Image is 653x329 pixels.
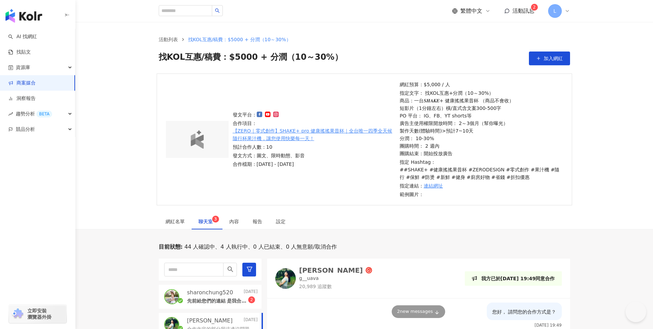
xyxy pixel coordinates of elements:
p: 指定文字： 找KOL互惠+分潤（10～30%） 商品：一台𝑺𝑯𝑨𝑲𝑬+ 健康搖搖果昔杯 （商品不會收） 短影片（1分鐘左右）橫/直式含文案300-500字 PO 平台： IG、FB、YT sho... [400,89,563,157]
sup: 2 [531,4,538,11]
p: 合作檔期：[DATE] - [DATE] [233,160,396,168]
span: 2 [533,5,536,10]
span: 趨勢分析 [16,106,52,122]
p: 您好， 請問您的合作方式是？ [492,308,556,316]
span: 44 人確認中、4 人執行中、0 人已結束、0 人無意願/取消合作 [183,243,337,251]
p: 指定 Hashtag： [400,158,563,181]
img: chrome extension [11,308,24,319]
img: KOL Avatar [275,268,296,289]
button: 加入網紅 [529,52,570,65]
span: 找KOL互惠/稿費：$5000 + 分潤（10～30%） [159,52,343,65]
iframe: Help Scout Beacon - Open [626,302,646,322]
p: 網紅預算：$5,000 / 人 [400,81,563,88]
a: 洞察報告 [8,95,36,102]
div: 內容 [229,218,239,225]
span: 找KOL互惠/稿費：$5000 + 分潤（10～30%） [188,37,291,42]
div: [PERSON_NAME] [299,267,363,274]
p: 發文平台： [233,111,396,118]
div: 報告 [253,218,262,225]
span: search [215,8,220,13]
span: 3 [214,217,217,222]
a: searchAI 找網紅 [8,33,37,40]
span: 繁體中文 [460,7,482,15]
a: 連結網址 [424,182,443,190]
a: 商案媒合 [8,80,36,87]
span: 2 [250,297,253,302]
div: 2 new message s [391,305,445,318]
span: 加入網紅 [544,56,563,61]
sup: 3 [212,216,219,223]
p: sharonchung520 [187,289,233,296]
a: 活動列表 [157,36,179,43]
a: chrome extension立即安裝 瀏覽器外掛 [9,305,66,323]
p: ##SHAKE+ #健康搖搖果昔杯 #ZERODESIGN #零式創作 #果汁機 #隨行 #保鮮 #防燙 #新鮮 #健身 #廚房好物 #省錢 #折扣優惠 [400,166,563,181]
p: [DATE] [244,317,258,325]
span: rise [8,112,13,116]
p: 我方已於[DATE] 19:49同意合作 [481,275,555,282]
span: 活動訊息 [512,8,534,14]
p: 先前給您們的連結 是我合作近期保健品成效不錯的 但品牌還有投廣 [187,298,248,305]
img: KOL Avatar [165,290,179,304]
p: 發文方式：圖文、限時動態、影音 [233,152,396,159]
a: 【ZERO｜零式創作】SHAKE+ pro 健康搖搖果昔杯｜全台唯一四季全天候隨行杯果汁機，讓您使用快樂每一天！ [233,127,396,142]
p: 合作項目： [233,120,396,142]
span: 聊天室 [198,219,216,224]
sup: 2 [248,296,255,303]
span: 資源庫 [16,60,30,75]
p: [PERSON_NAME] [187,317,233,325]
p: 目前狀態 : [159,243,183,251]
a: KOL Avatar[PERSON_NAME]g__uava20,989 追蹤數 [275,267,373,290]
span: filter [246,266,253,272]
span: 立即安裝 瀏覽器外掛 [27,308,51,320]
img: logo [181,130,213,149]
span: search [227,266,233,272]
span: 競品分析 [16,122,35,137]
div: 網紅名單 [166,218,185,225]
a: 找貼文 [8,49,31,56]
p: 指定連結： [400,182,563,190]
p: [DATE] 19:49 [535,323,562,328]
p: [DATE] [244,289,258,296]
p: 預計合作人數：10 [233,143,396,151]
div: BETA [36,111,52,117]
span: L [554,7,556,15]
p: 20,989 追蹤數 [299,283,373,290]
div: 設定 [276,218,286,225]
p: g__uava [299,275,319,282]
p: 範例圖片： [400,191,563,198]
img: logo [5,9,42,23]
